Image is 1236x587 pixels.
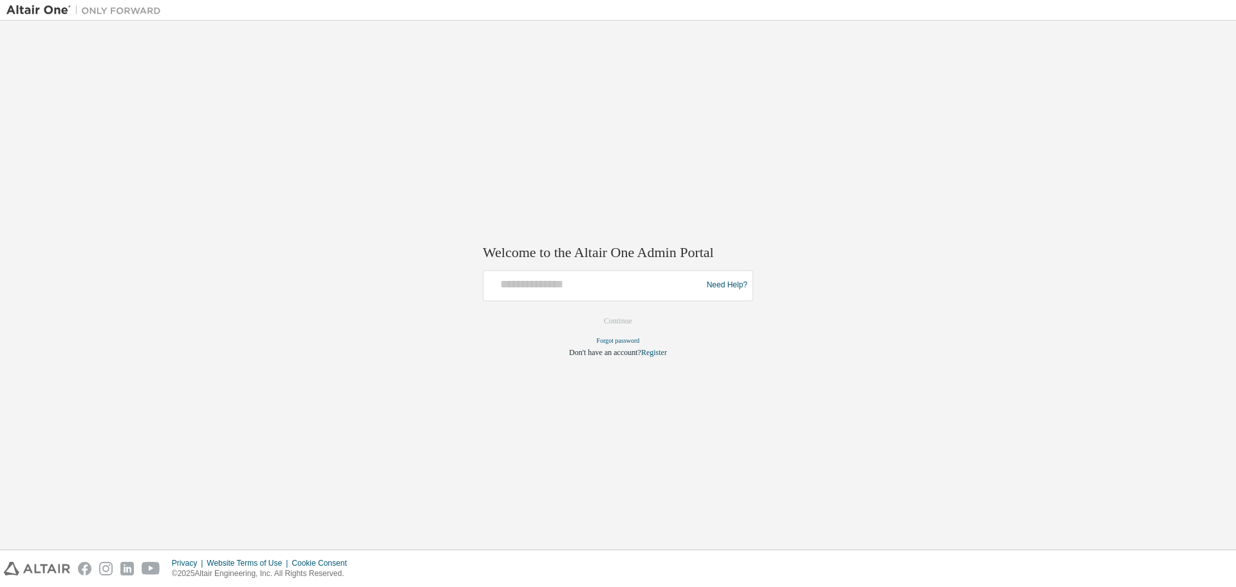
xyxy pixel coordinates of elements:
a: Need Help? [707,285,747,286]
h2: Welcome to the Altair One Admin Portal [483,244,753,262]
a: Forgot password [597,337,640,344]
div: Website Terms of Use [207,558,292,568]
img: youtube.svg [142,562,160,575]
img: altair_logo.svg [4,562,70,575]
img: Altair One [6,4,167,17]
img: facebook.svg [78,562,91,575]
img: linkedin.svg [120,562,134,575]
div: Cookie Consent [292,558,354,568]
span: Don't have an account? [569,348,641,357]
img: instagram.svg [99,562,113,575]
a: Register [641,348,667,357]
p: © 2025 Altair Engineering, Inc. All Rights Reserved. [172,568,355,579]
div: Privacy [172,558,207,568]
